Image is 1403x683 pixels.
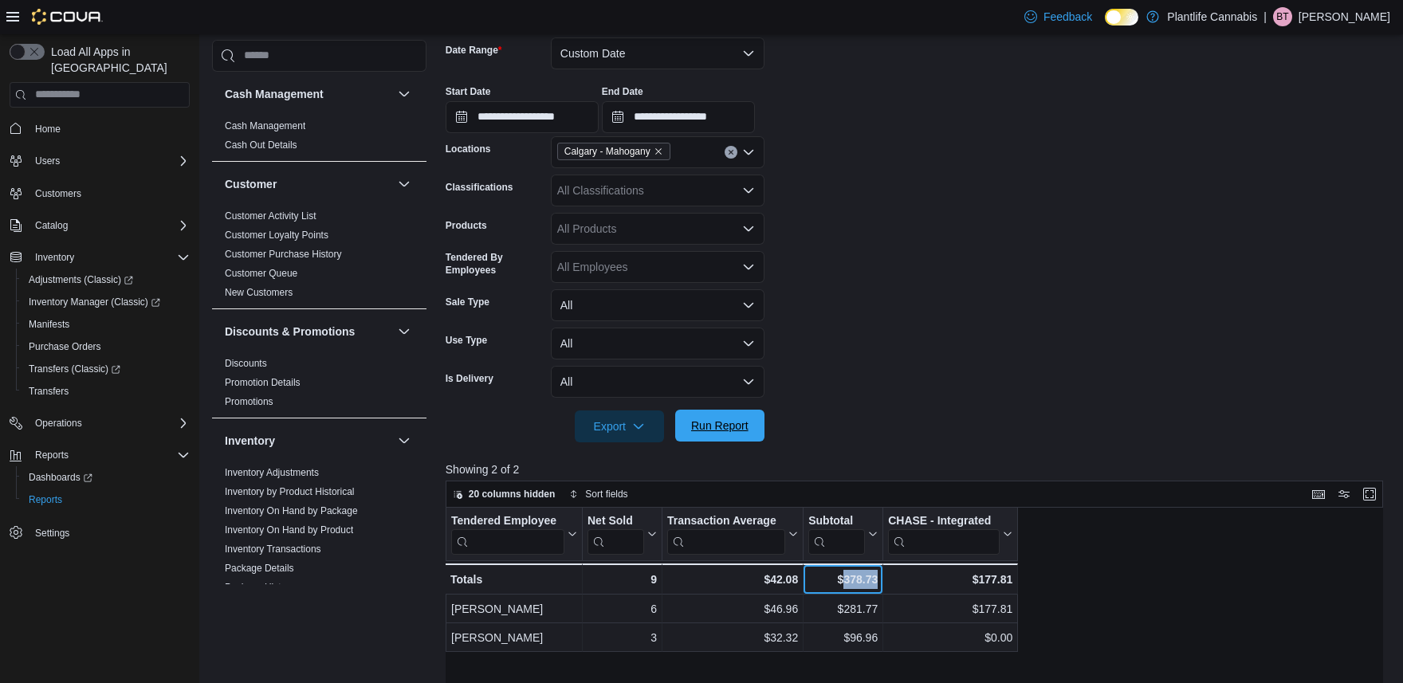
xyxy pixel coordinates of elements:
label: Start Date [446,85,491,98]
a: Adjustments (Classic) [22,270,140,289]
span: Inventory Transactions [225,543,321,555]
span: Customer Activity List [225,210,316,222]
label: Tendered By Employees [446,251,544,277]
a: Customers [29,184,88,203]
a: Home [29,120,67,139]
span: Inventory Adjustments [225,466,319,479]
h3: Inventory [225,433,275,449]
a: Discounts [225,358,267,369]
div: $42.08 [667,570,798,589]
span: Discounts [225,357,267,370]
span: Inventory [35,251,74,264]
span: Inventory Manager (Classic) [22,292,190,312]
label: End Date [602,85,643,98]
p: [PERSON_NAME] [1299,7,1390,26]
span: Reports [22,490,190,509]
label: Use Type [446,334,487,347]
button: Keyboard shortcuts [1309,485,1328,504]
div: [PERSON_NAME] [451,628,577,647]
span: Adjustments (Classic) [22,270,190,289]
button: Remove Calgary - Mahogany from selection in this group [654,147,663,156]
span: Settings [35,527,69,540]
div: $96.96 [808,628,878,647]
div: Transaction Average [667,513,785,554]
div: $46.96 [667,599,798,618]
a: Inventory Manager (Classic) [16,291,196,313]
div: CHASE - Integrated [888,513,1000,554]
button: Catalog [3,214,196,237]
span: Customers [35,187,81,200]
span: Home [35,123,61,135]
button: Purchase Orders [16,336,196,358]
button: Discounts & Promotions [395,322,414,341]
button: Customer [395,175,414,194]
a: Inventory by Product Historical [225,486,355,497]
span: Manifests [22,315,190,334]
a: Settings [29,524,76,543]
button: Inventory [3,246,196,269]
div: Tendered Employee [451,513,564,528]
label: Is Delivery [446,372,493,385]
label: Locations [446,143,491,155]
span: Promotion Details [225,376,301,389]
span: Reports [29,446,190,465]
span: BT [1276,7,1288,26]
span: Dashboards [29,471,92,484]
span: Promotions [225,395,273,408]
p: Showing 2 of 2 [446,461,1393,477]
input: Press the down key to open a popover containing a calendar. [602,101,755,133]
a: Inventory Manager (Classic) [22,292,167,312]
button: Inventory [29,248,81,267]
a: Transfers (Classic) [22,359,127,379]
label: Sale Type [446,296,489,308]
span: Home [29,119,190,139]
button: CHASE - Integrated [888,513,1012,554]
a: Manifests [22,315,76,334]
button: Inventory [395,431,414,450]
button: Reports [29,446,75,465]
button: All [551,289,764,321]
button: Settings [3,520,196,544]
a: Cash Out Details [225,139,297,151]
div: Discounts & Promotions [212,354,426,418]
button: Open list of options [742,146,755,159]
button: Cash Management [395,84,414,104]
button: Transfers [16,380,196,402]
a: Feedback [1018,1,1098,33]
button: Manifests [16,313,196,336]
button: Discounts & Promotions [225,324,391,340]
div: $177.81 [888,599,1012,618]
span: Transfers [29,385,69,398]
span: Transfers (Classic) [22,359,190,379]
a: Reports [22,490,69,509]
span: Operations [29,414,190,433]
button: Operations [3,412,196,434]
span: Calgary - Mahogany [564,143,650,159]
button: Subtotal [808,513,878,554]
div: 6 [588,599,657,618]
span: Inventory On Hand by Product [225,524,353,536]
button: Inventory [225,433,391,449]
span: Cash Out Details [225,139,297,151]
button: Customer [225,176,391,192]
button: Clear input [725,146,737,159]
button: Catalog [29,216,74,235]
div: Subtotal [808,513,865,554]
button: All [551,328,764,359]
button: Reports [16,489,196,511]
button: Cash Management [225,86,391,102]
a: Promotions [225,396,273,407]
div: Net Sold [588,513,644,528]
p: Plantlife Cannabis [1167,7,1257,26]
span: Transfers (Classic) [29,363,120,375]
a: Dashboards [22,468,99,487]
button: All [551,366,764,398]
div: $281.77 [808,599,878,618]
div: Inventory [212,463,426,680]
button: Net Sold [588,513,657,554]
h3: Cash Management [225,86,324,102]
span: Users [29,151,190,171]
a: Package History [225,582,294,593]
span: Manifests [29,318,69,331]
span: 20 columns hidden [469,488,556,500]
